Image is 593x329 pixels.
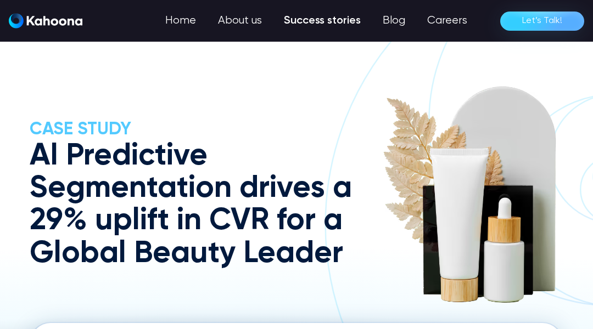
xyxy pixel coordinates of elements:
[372,10,416,32] a: Blog
[9,13,82,29] a: home
[207,10,273,32] a: About us
[273,10,372,32] a: Success stories
[500,12,584,31] a: Let’s Talk!
[30,140,359,270] h1: AI Predictive Segmentation drives a 29% uplift in CVR for a Global Beauty Leader
[30,119,359,140] h2: CASE Study
[416,10,478,32] a: Careers
[154,10,207,32] a: Home
[522,12,562,30] div: Let’s Talk!
[9,13,82,29] img: Kahoona logo white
